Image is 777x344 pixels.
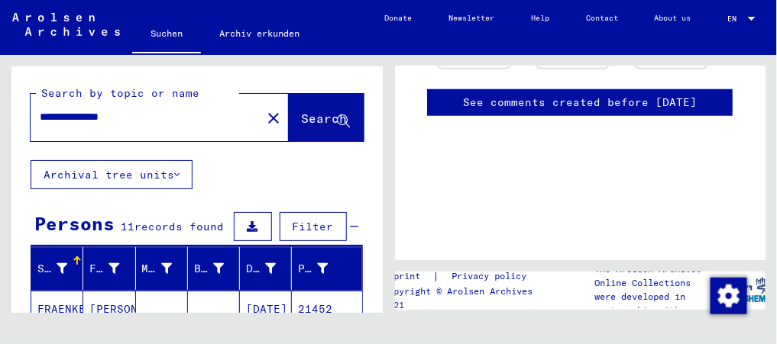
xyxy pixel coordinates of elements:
[710,277,746,313] div: Change consent
[37,256,86,281] div: Surname
[31,291,83,328] mat-cell: FRAENKEL
[188,247,240,290] mat-header-cell: Geburt‏
[292,291,361,328] mat-cell: 21452
[246,256,295,281] div: Date of birth
[463,95,697,111] a: See comments created before [DATE]
[383,268,432,285] a: Imprint
[298,262,367,275] font: Prisoner #
[41,86,199,100] mat-label: Search by topic or name
[289,94,364,141] button: Search
[432,268,439,285] font: |
[83,247,135,290] mat-header-cell: Vorname
[414,131,747,336] iframe: Disqus
[136,247,188,290] mat-header-cell: Geburtsname
[240,291,292,328] mat-cell: [DATE]
[711,278,747,314] img: Zustimmung ändern
[595,262,719,290] p: The Arolsen Archives Online Collections
[142,262,218,275] font: Maiden name
[595,290,719,317] p: were developed in partnership with
[121,220,134,233] span: 11
[83,291,135,328] mat-cell: [PERSON_NAME]
[383,285,545,312] p: Copyright © Arolsen Archives, 2021
[728,14,745,23] span: EN
[142,256,191,281] div: Maiden name
[89,256,138,281] div: Forename
[240,247,292,290] mat-header-cell: Geburtsdatum
[44,168,174,182] font: Archival tree units
[89,262,144,275] font: Forename
[298,256,347,281] div: Prisoner #
[201,15,318,52] a: Archiv erkunden
[194,256,243,281] div: Birth
[293,220,334,233] span: Filter
[134,220,224,233] span: records found
[439,268,545,285] a: Privacy policy
[258,102,289,133] button: Clear
[194,262,228,275] font: Birth
[132,15,201,55] a: Suchen
[292,247,361,290] mat-header-cell: Prisoner #
[302,111,348,126] span: Search
[246,262,335,275] font: Date of birth
[12,13,120,36] img: Arolsen_neg.svg
[31,247,83,290] mat-header-cell: Nachname
[31,160,193,189] button: Archival tree units
[264,109,283,127] mat-icon: close
[280,212,347,241] button: Filter
[37,262,86,275] font: Surname
[34,210,115,237] div: Persons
